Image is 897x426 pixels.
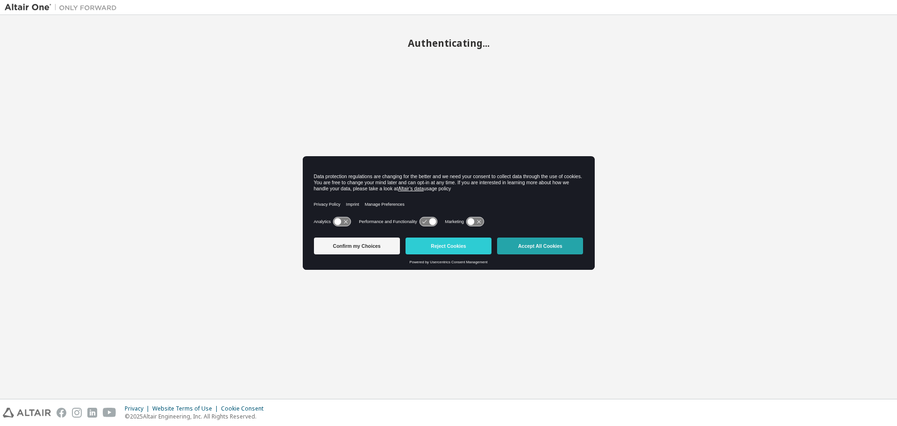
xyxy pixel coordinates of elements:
[87,408,97,418] img: linkedin.svg
[57,408,66,418] img: facebook.svg
[103,408,116,418] img: youtube.svg
[221,405,269,412] div: Cookie Consent
[3,408,51,418] img: altair_logo.svg
[125,405,152,412] div: Privacy
[5,3,121,12] img: Altair One
[152,405,221,412] div: Website Terms of Use
[72,408,82,418] img: instagram.svg
[5,37,892,49] h2: Authenticating...
[125,412,269,420] p: © 2025 Altair Engineering, Inc. All Rights Reserved.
